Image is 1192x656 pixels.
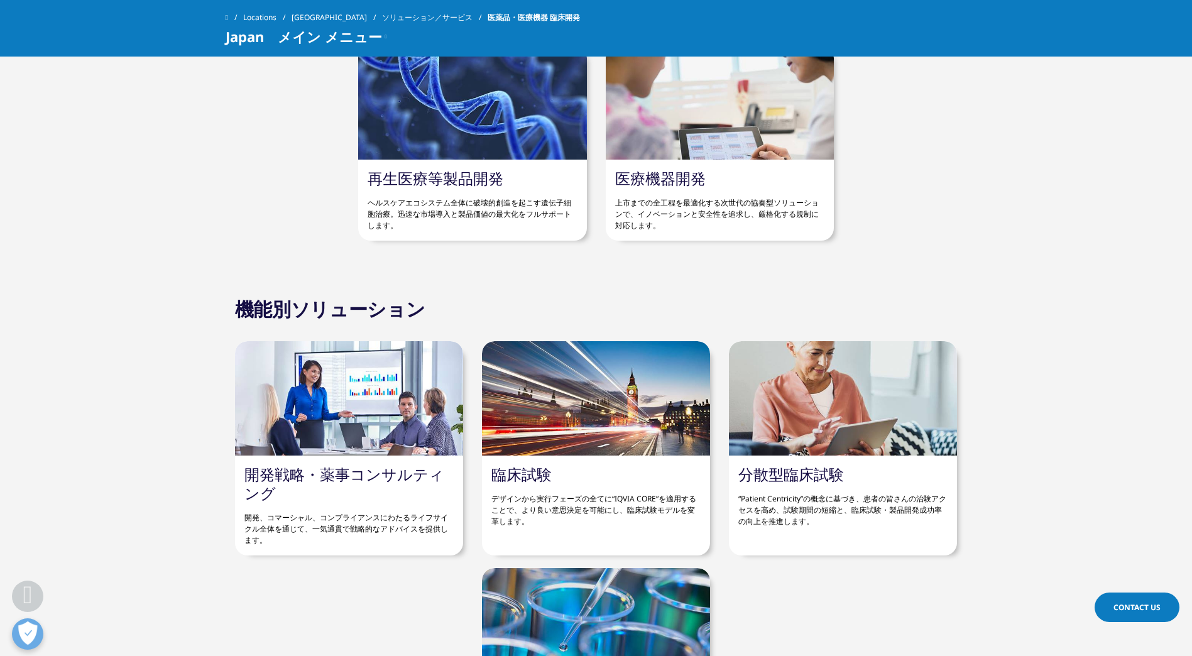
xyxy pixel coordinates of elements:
[244,464,444,503] a: 開発戦略・薬事コンサルティング
[243,6,292,29] a: Locations
[292,6,382,29] a: [GEOGRAPHIC_DATA]
[738,464,844,484] a: 分散型臨床試験
[368,168,503,189] a: 再生医療等製品開発
[491,464,552,484] a: 臨床試験
[738,484,948,527] p: “Patient Centricity”の概念に基づき、患者の皆さんの治験アクセスを高め、試験期間の短縮と、臨床試験・製品開発成功率の向上を推進します。
[235,297,425,322] h2: 機能別ソリューション
[382,6,488,29] a: ソリューション／サービス
[1095,593,1179,622] a: Contact Us
[12,618,43,650] button: 優先設定センターを開く
[1113,602,1161,613] span: Contact Us
[615,168,706,189] a: 医療機器開発
[491,484,701,527] p: デザインから実行フェーズの全てに“IQVIA CORE”を適用することで、より良い意思決定を可能にし、臨床試験モデルを変革します。
[244,503,454,546] p: 開発、コマーシャル、コンプライアンスにわたるライフサイクル全体を通じて、一気通貫で戦略的なアドバイスを提供します。
[226,29,382,44] span: Japan メイン メニュー
[488,6,580,29] span: 医薬品・医療機器 臨床開発
[368,188,577,231] p: ヘルスケアエコシステム全体に破壊的創造を起こす遺伝子細胞治療。迅速な市場導入と製品価値の最大化をフルサポートします。
[615,188,824,231] p: 上市までの全工程を最適化する次世代の協奏型ソリューションで、イノベーションと安全性を追求し、厳格化する規制に対応します。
